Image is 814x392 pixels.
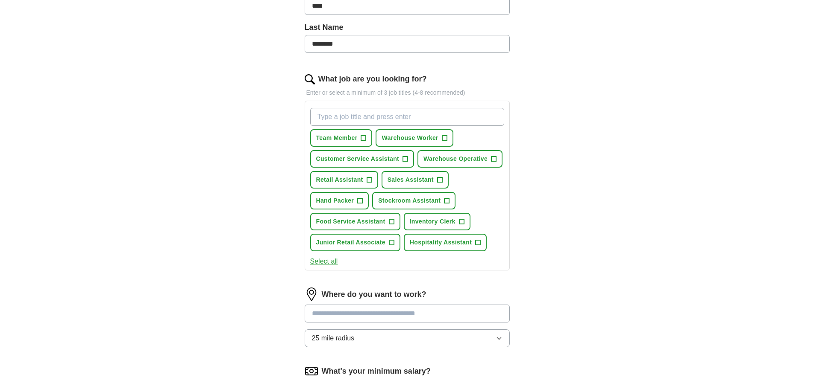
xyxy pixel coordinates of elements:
[305,287,318,301] img: location.png
[305,88,510,97] p: Enter or select a minimum of 3 job titles (4-8 recommended)
[305,74,315,84] img: search.png
[423,154,488,163] span: Warehouse Operative
[310,129,373,147] button: Team Member
[417,150,503,168] button: Warehouse Operative
[388,175,434,184] span: Sales Assistant
[382,134,438,142] span: Warehouse Worker
[305,329,510,347] button: 25 mile radius
[316,196,354,205] span: Hand Packer
[312,333,355,343] span: 25 mile radius
[316,134,358,142] span: Team Member
[310,234,400,251] button: Junior Retail Associate
[310,192,369,209] button: Hand Packer
[316,154,400,163] span: Customer Service Assistant
[310,256,338,267] button: Select all
[410,238,472,247] span: Hospitality Assistant
[316,175,363,184] span: Retail Assistant
[316,238,385,247] span: Junior Retail Associate
[376,129,453,147] button: Warehouse Worker
[372,192,455,209] button: Stockroom Assistant
[404,213,470,230] button: Inventory Clerk
[322,289,426,300] label: Where do you want to work?
[310,150,414,168] button: Customer Service Assistant
[305,22,510,33] label: Last Name
[316,217,385,226] span: Food Service Assistant
[382,171,449,189] button: Sales Assistant
[310,213,400,230] button: Food Service Assistant
[305,364,318,378] img: salary.png
[378,196,441,205] span: Stockroom Assistant
[310,108,504,126] input: Type a job title and press enter
[322,366,431,377] label: What's your minimum salary?
[310,171,378,189] button: Retail Assistant
[410,217,455,226] span: Inventory Clerk
[404,234,487,251] button: Hospitality Assistant
[318,73,427,85] label: What job are you looking for?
